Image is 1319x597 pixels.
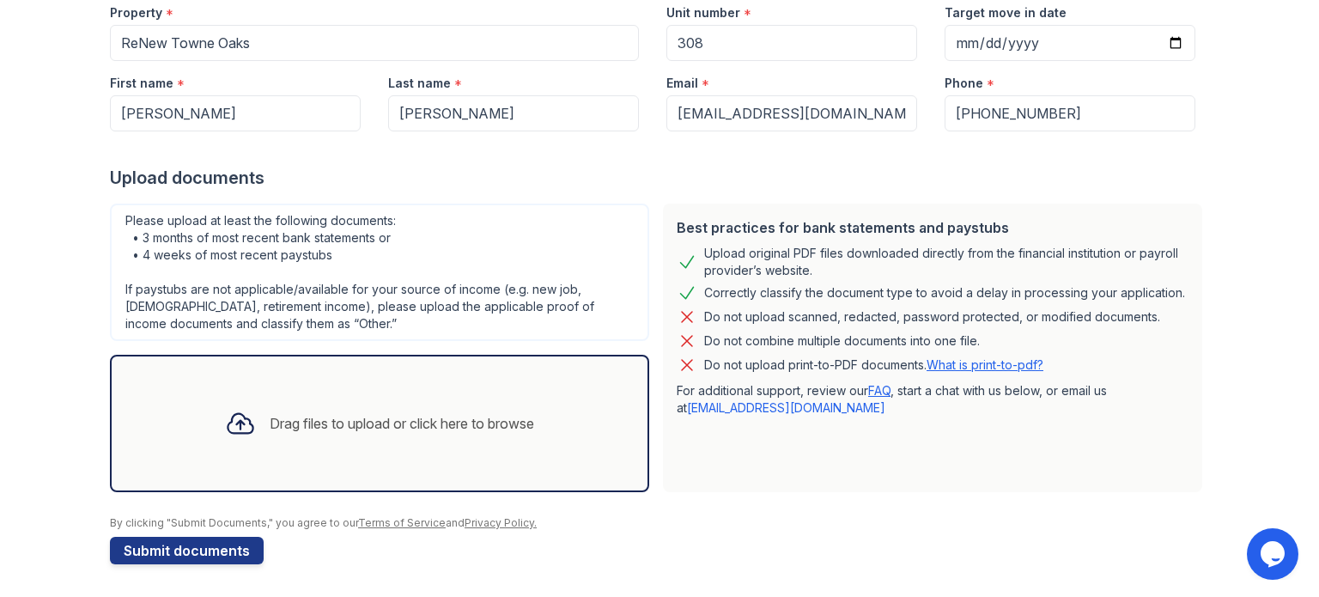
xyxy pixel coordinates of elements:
a: Terms of Service [358,516,446,529]
div: Do not combine multiple documents into one file. [704,331,980,351]
a: FAQ [868,383,890,398]
a: What is print-to-pdf? [927,357,1043,372]
label: Phone [945,75,983,92]
div: Best practices for bank statements and paystubs [677,217,1188,238]
div: Correctly classify the document type to avoid a delay in processing your application. [704,283,1185,303]
label: First name [110,75,173,92]
a: [EMAIL_ADDRESS][DOMAIN_NAME] [687,400,885,415]
iframe: chat widget [1247,528,1302,580]
label: Unit number [666,4,740,21]
div: Upload documents [110,166,1209,190]
div: By clicking "Submit Documents," you agree to our and [110,516,1209,530]
label: Email [666,75,698,92]
a: Privacy Policy. [465,516,537,529]
div: Upload original PDF files downloaded directly from the financial institution or payroll provider’... [704,245,1188,279]
div: Drag files to upload or click here to browse [270,413,534,434]
p: Do not upload print-to-PDF documents. [704,356,1043,374]
p: For additional support, review our , start a chat with us below, or email us at [677,382,1188,417]
label: Target move in date [945,4,1067,21]
div: Please upload at least the following documents: • 3 months of most recent bank statements or • 4 ... [110,204,649,341]
label: Property [110,4,162,21]
div: Do not upload scanned, redacted, password protected, or modified documents. [704,307,1160,327]
button: Submit documents [110,537,264,564]
label: Last name [388,75,451,92]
